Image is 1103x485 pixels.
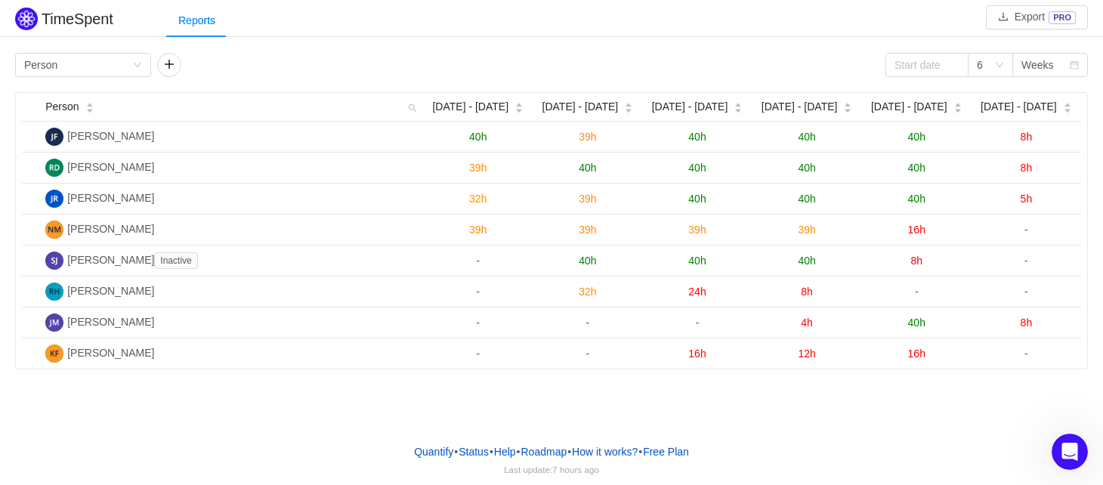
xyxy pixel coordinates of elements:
[801,286,813,298] span: 8h
[1021,131,1033,143] span: 8h
[908,224,925,236] span: 16h
[85,101,94,106] i: icon: caret-up
[45,99,79,115] span: Person
[638,446,642,458] span: •
[45,344,63,363] img: KF
[85,100,94,111] div: Sort
[1070,60,1079,71] i: icon: calendar
[798,162,815,174] span: 40h
[1052,434,1088,470] iframe: Intercom live chat
[1021,317,1033,329] span: 8h
[688,348,706,360] span: 16h
[133,60,142,71] i: icon: down
[454,446,458,458] span: •
[885,53,969,77] input: Start date
[469,224,487,236] span: 39h
[67,223,154,235] span: [PERSON_NAME]
[432,99,508,115] span: [DATE] - [DATE]
[908,193,925,205] span: 40h
[45,221,63,239] img: NM
[579,224,596,236] span: 39h
[844,107,852,111] i: icon: caret-down
[908,317,925,329] span: 40h
[1024,286,1028,298] span: -
[586,317,590,329] span: -
[67,254,204,266] span: [PERSON_NAME]
[476,255,480,267] span: -
[45,128,63,146] img: JF
[688,131,706,143] span: 40h
[493,440,517,463] a: Help
[85,107,94,111] i: icon: caret-down
[490,446,493,458] span: •
[476,286,480,298] span: -
[469,193,487,205] span: 32h
[642,440,690,463] button: Free Plan
[579,131,596,143] span: 39h
[154,252,197,269] span: Inactive
[67,285,154,297] span: [PERSON_NAME]
[981,99,1057,115] span: [DATE] - [DATE]
[995,60,1004,71] i: icon: down
[625,107,633,111] i: icon: caret-down
[798,131,815,143] span: 40h
[1063,107,1071,111] i: icon: caret-down
[688,224,706,236] span: 39h
[798,348,815,360] span: 12h
[504,465,599,474] span: Last update:
[542,99,619,115] span: [DATE] - [DATE]
[469,131,487,143] span: 40h
[734,100,743,111] div: Sort
[517,446,521,458] span: •
[514,100,524,111] div: Sort
[45,190,63,208] img: JR
[1063,101,1071,106] i: icon: caret-up
[1021,193,1033,205] span: 5h
[977,54,983,76] div: 6
[67,161,154,173] span: [PERSON_NAME]
[67,192,154,204] span: [PERSON_NAME]
[734,101,743,106] i: icon: caret-up
[1024,255,1028,267] span: -
[801,317,813,329] span: 4h
[871,99,947,115] span: [DATE] - [DATE]
[798,255,815,267] span: 40h
[844,101,852,106] i: icon: caret-up
[45,159,63,177] img: RD
[579,162,596,174] span: 40h
[579,286,596,298] span: 32h
[953,100,962,111] div: Sort
[469,162,487,174] span: 39h
[515,107,524,111] i: icon: caret-down
[476,317,480,329] span: -
[908,348,925,360] span: 16h
[1021,162,1033,174] span: 8h
[798,224,815,236] span: 39h
[571,440,638,463] button: How it works?
[908,131,925,143] span: 40h
[586,348,590,360] span: -
[798,193,815,205] span: 40h
[515,101,524,106] i: icon: caret-up
[45,314,63,332] img: JM
[986,5,1088,29] button: icon: downloadExportPRO
[157,53,181,77] button: icon: plus
[843,100,852,111] div: Sort
[762,99,838,115] span: [DATE] - [DATE]
[552,465,599,474] span: 7 hours ago
[567,446,571,458] span: •
[688,286,706,298] span: 24h
[458,440,490,463] a: Status
[476,348,480,360] span: -
[908,162,925,174] span: 40h
[625,101,633,106] i: icon: caret-up
[24,54,57,76] div: Person
[579,193,596,205] span: 39h
[624,100,633,111] div: Sort
[15,8,38,30] img: Quantify logo
[67,347,154,359] span: [PERSON_NAME]
[579,255,596,267] span: 40h
[734,107,743,111] i: icon: caret-down
[402,93,423,121] i: icon: search
[652,99,728,115] span: [DATE] - [DATE]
